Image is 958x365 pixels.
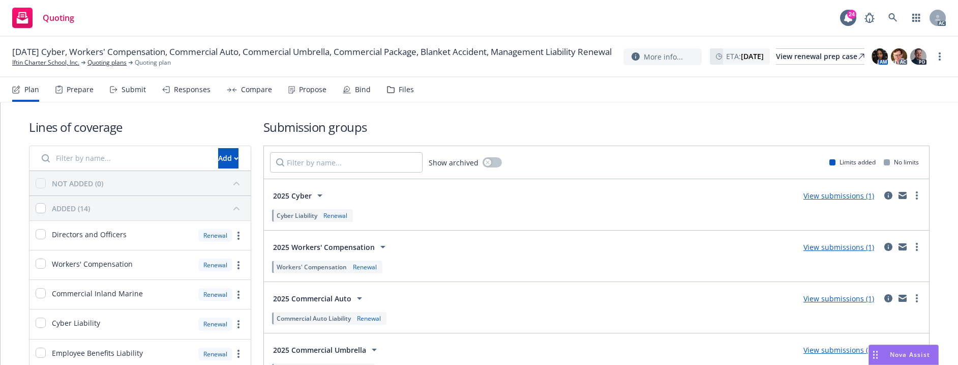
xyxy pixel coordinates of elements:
img: photo [891,48,907,65]
div: Compare [241,86,272,94]
div: Files [399,86,414,94]
span: Nova Assist [890,350,930,359]
a: View renewal prep case [776,48,864,65]
a: circleInformation [882,241,894,253]
a: View submissions (1) [803,345,874,355]
a: mail [896,292,909,304]
span: [DATE] Cyber, Workers' Compensation, Commercial Auto, Commercial Umbrella, Commercial Package, Bl... [12,46,612,58]
span: Employee Benefits Liability [52,348,143,358]
button: ADDED (14) [52,200,245,216]
div: No limits [884,158,919,166]
div: Prepare [67,86,94,94]
div: Add [218,149,238,168]
a: more [232,259,245,271]
a: more [911,344,923,356]
span: Cyber Liability [52,318,100,328]
input: Filter by name... [36,148,212,169]
div: Bind [355,86,371,94]
div: NOT ADDED (0) [52,178,103,189]
a: more [934,50,946,63]
a: mail [896,344,909,356]
a: Quoting [8,4,78,32]
a: Quoting plans [87,58,127,67]
div: Drag to move [869,345,882,364]
button: 2025 Commercial Auto [270,288,369,308]
a: more [232,230,245,242]
div: ADDED (14) [52,203,90,214]
a: more [911,241,923,253]
img: photo [872,48,888,65]
img: photo [910,48,926,65]
a: circleInformation [882,189,894,202]
span: 2025 Commercial Auto [273,293,351,304]
a: mail [896,189,909,202]
a: more [911,189,923,202]
a: more [232,289,245,301]
div: Renewal [198,259,232,271]
div: Renewal [198,348,232,360]
div: Renewal [198,288,232,301]
a: more [911,292,923,304]
div: Propose [299,86,326,94]
a: Iftin Charter School, Inc. [12,58,79,67]
span: Commercial Inland Marine [52,288,143,299]
div: Submit [122,86,146,94]
div: Responses [174,86,211,94]
button: 2025 Workers' Compensation [270,237,392,257]
a: Search [883,8,903,28]
a: circleInformation [882,344,894,356]
span: Workers' Compensation [277,263,347,271]
div: Renewal [198,229,232,242]
a: more [232,348,245,360]
div: Limits added [829,158,876,166]
span: Quoting plan [135,58,171,67]
span: 2025 Workers' Compensation [273,242,375,252]
span: Workers' Compensation [52,259,133,269]
span: Quoting [43,14,74,22]
div: Plan [24,86,39,94]
span: Show archived [429,157,478,168]
div: View renewal prep case [776,49,864,64]
a: circleInformation [882,292,894,304]
button: NOT ADDED (0) [52,175,245,191]
h1: Lines of coverage [29,119,251,135]
a: Switch app [906,8,926,28]
input: Filter by name... [270,152,423,173]
span: 2025 Commercial Umbrella [273,345,366,355]
button: Nova Assist [869,345,939,365]
button: 2025 Commercial Umbrella [270,340,383,360]
span: More info... [644,51,683,62]
div: Renewal [321,211,349,220]
a: more [232,318,245,330]
a: View submissions (1) [803,191,874,201]
span: ETA : [726,51,764,62]
strong: [DATE] [741,51,764,61]
div: Renewal [351,263,379,271]
span: Commercial Auto Liability [277,314,351,323]
h1: Submission groups [263,119,930,135]
span: Directors and Officers [52,229,127,240]
span: Cyber Liability [277,211,317,220]
button: Add [218,148,238,169]
a: View submissions (1) [803,242,874,252]
div: Renewal [198,318,232,330]
button: More info... [623,48,702,65]
div: 24 [847,10,856,19]
a: Report a Bug [859,8,880,28]
div: Renewal [355,314,383,323]
a: mail [896,241,909,253]
a: View submissions (1) [803,294,874,303]
span: 2025 Cyber [273,190,312,201]
button: 2025 Cyber [270,185,329,206]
